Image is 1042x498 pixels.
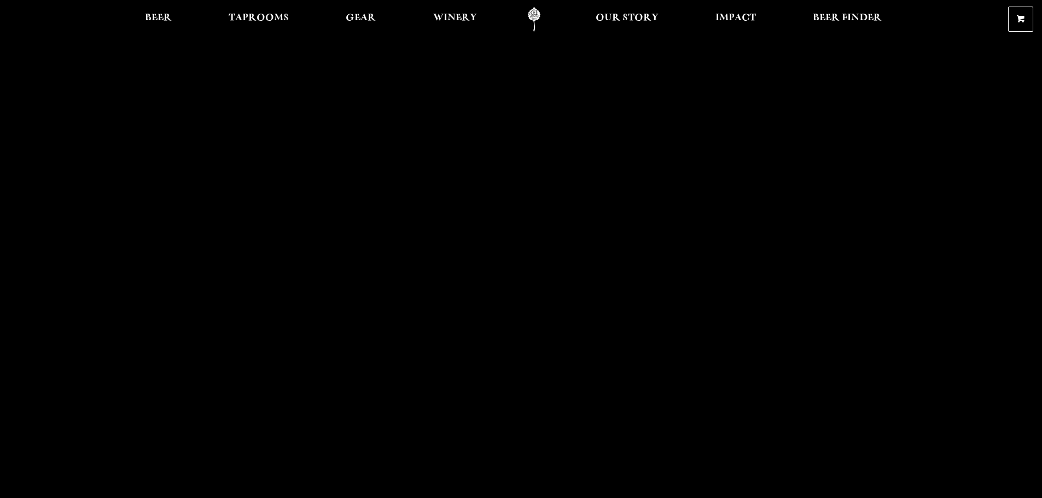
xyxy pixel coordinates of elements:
span: Gear [346,14,376,22]
span: Beer Finder [813,14,882,22]
a: Taprooms [222,7,296,32]
a: Our Story [589,7,666,32]
a: Beer [138,7,179,32]
a: Impact [708,7,763,32]
span: Taprooms [229,14,289,22]
span: Beer [145,14,172,22]
a: Beer Finder [806,7,889,32]
span: Our Story [596,14,659,22]
a: Winery [426,7,484,32]
span: Impact [715,14,756,22]
a: Gear [339,7,383,32]
span: Winery [433,14,477,22]
a: Odell Home [514,7,555,32]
